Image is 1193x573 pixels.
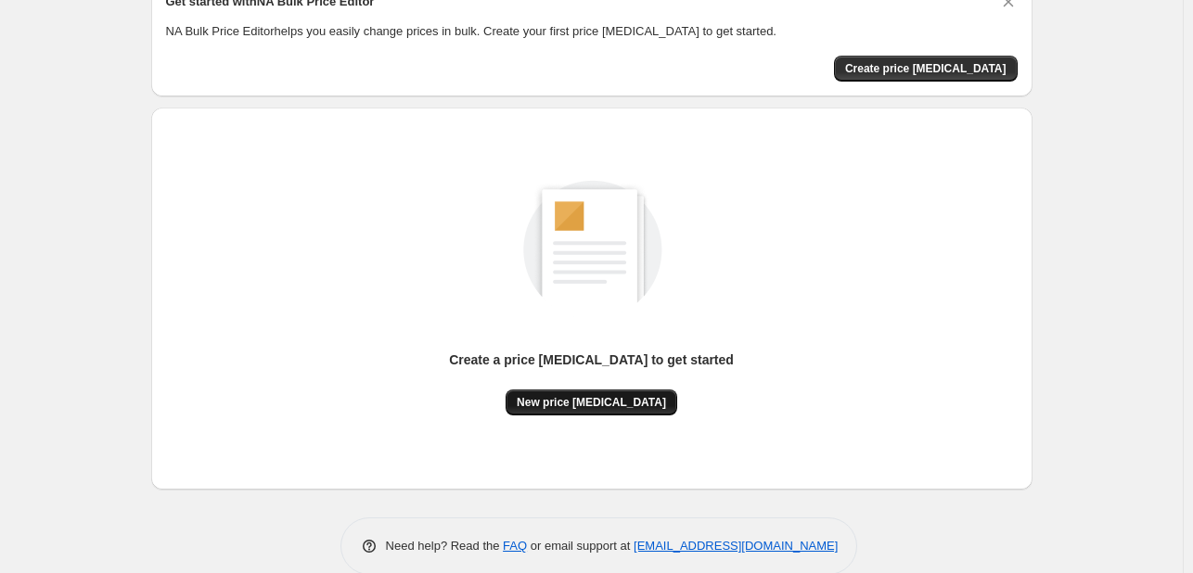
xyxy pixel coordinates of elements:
p: NA Bulk Price Editor helps you easily change prices in bulk. Create your first price [MEDICAL_DAT... [166,22,1018,41]
span: Need help? Read the [386,539,504,553]
span: or email support at [527,539,634,553]
button: New price [MEDICAL_DATA] [506,389,677,415]
a: [EMAIL_ADDRESS][DOMAIN_NAME] [634,539,838,553]
span: Create price [MEDICAL_DATA] [845,61,1007,76]
button: Create price change job [834,56,1018,82]
span: New price [MEDICAL_DATA] [517,395,666,410]
a: FAQ [503,539,527,553]
p: Create a price [MEDICAL_DATA] to get started [449,350,734,369]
